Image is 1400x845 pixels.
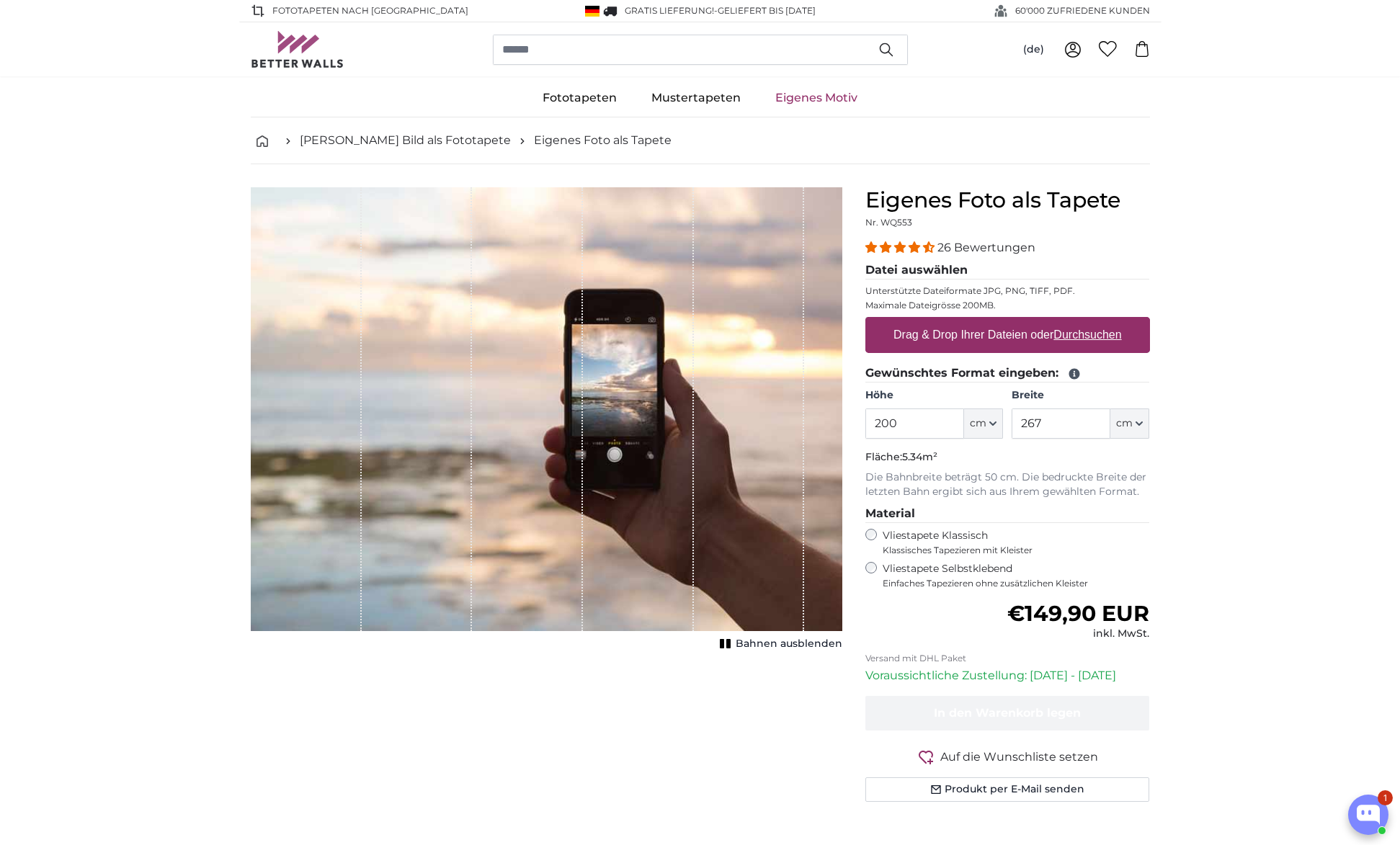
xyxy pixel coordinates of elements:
[865,365,1150,383] legend: Gewünschtes Format eingeben:
[715,634,842,654] button: Bahnen ausblenden
[865,300,1150,311] p: Maximale Dateigrösse 200MB.
[272,4,468,17] span: Fototapeten nach [GEOGRAPHIC_DATA]
[718,5,816,16] span: Geliefert bis [DATE]
[1116,416,1133,431] span: cm
[758,79,875,117] a: Eigenes Motiv
[865,777,1150,802] button: Produkt per E-Mail senden
[964,408,1003,439] button: cm
[1378,790,1393,805] div: 1
[634,79,758,117] a: Mustertapeten
[1110,408,1149,439] button: cm
[902,450,937,463] span: 5.34m²
[1012,388,1149,403] label: Breite
[865,653,1150,664] p: Versand mit DHL Paket
[1007,600,1149,627] span: €149,90 EUR
[888,321,1128,349] label: Drag & Drop Ihrer Dateien oder
[937,241,1035,254] span: 26 Bewertungen
[865,388,1003,403] label: Höhe
[1053,328,1121,341] u: Durchsuchen
[300,132,511,149] a: [PERSON_NAME] Bild als Fototapete
[883,545,1138,556] span: Klassisches Tapezieren mit Kleister
[1015,4,1150,17] span: 60'000 ZUFRIEDENE KUNDEN
[525,79,634,117] a: Fototapeten
[865,505,1150,523] legend: Material
[865,667,1150,684] p: Voraussichtliche Zustellung: [DATE] - [DATE]
[934,706,1081,720] span: In den Warenkorb legen
[736,637,842,651] span: Bahnen ausblenden
[865,187,1150,213] h1: Eigenes Foto als Tapete
[625,5,714,16] span: GRATIS Lieferung!
[585,6,599,17] img: Deutschland
[714,5,816,16] span: -
[251,117,1150,164] nav: breadcrumbs
[883,529,1138,556] label: Vliestapete Klassisch
[883,562,1150,589] label: Vliestapete Selbstklebend
[883,578,1150,589] span: Einfaches Tapezieren ohne zusätzlichen Kleister
[865,450,1150,465] p: Fläche:
[940,748,1098,766] span: Auf die Wunschliste setzen
[1348,795,1388,835] button: Open chatbox
[865,285,1150,297] p: Unterstützte Dateiformate JPG, PNG, TIFF, PDF.
[865,241,937,254] span: 4.54 stars
[251,31,344,68] img: Betterwalls
[865,261,1150,280] legend: Datei auswählen
[1012,37,1056,63] button: (de)
[865,217,912,228] span: Nr. WQ553
[865,470,1150,499] p: Die Bahnbreite beträgt 50 cm. Die bedruckte Breite der letzten Bahn ergibt sich aus Ihrem gewählt...
[534,132,672,149] a: Eigenes Foto als Tapete
[865,696,1150,730] button: In den Warenkorb legen
[251,187,842,654] div: 1 of 1
[970,416,986,431] span: cm
[1007,627,1149,641] div: inkl. MwSt.
[865,748,1150,766] button: Auf die Wunschliste setzen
